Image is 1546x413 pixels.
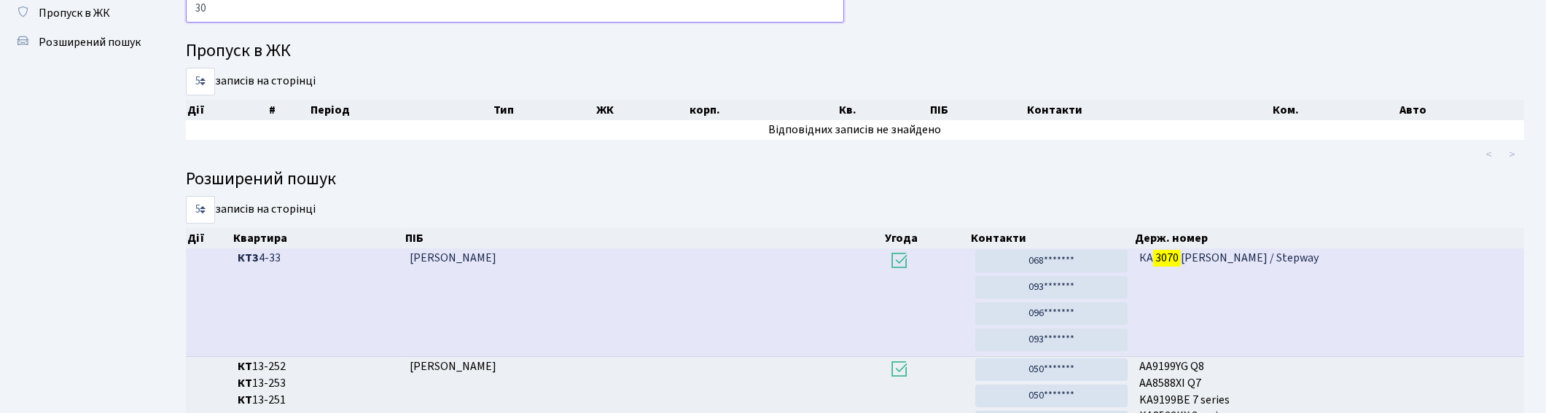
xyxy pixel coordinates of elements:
th: Період [309,100,493,120]
span: Розширений пошук [39,34,141,50]
th: корп. [689,100,838,120]
span: 13-252 13-253 13-251 [238,358,399,409]
select: записів на сторінці [186,68,215,95]
th: ЖК [596,100,689,120]
b: КТ [238,358,252,374]
h4: Розширений пошук [186,169,1524,190]
label: записів на сторінці [186,68,316,95]
th: Контакти [1026,100,1271,120]
span: [PERSON_NAME] [410,250,496,266]
th: Квартира [232,228,405,248]
select: записів на сторінці [186,196,215,224]
th: Дії [186,100,268,120]
mark: 3070 [1153,248,1181,268]
th: ПІБ [404,228,883,248]
span: Пропуск в ЖК [39,5,110,21]
th: Тип [492,100,595,120]
th: # [268,100,309,120]
a: Розширений пошук [7,28,153,57]
span: [PERSON_NAME] [410,358,496,374]
b: КТ [238,392,252,408]
h4: Пропуск в ЖК [186,41,1524,62]
b: КТ [238,375,252,391]
span: 4-33 [238,250,399,267]
th: Держ. номер [1133,228,1524,248]
label: записів на сторінці [186,196,316,224]
th: ПІБ [929,100,1026,120]
td: Відповідних записів не знайдено [186,120,1524,140]
th: Контакти [969,228,1134,248]
th: Дії [186,228,232,248]
span: КА [PERSON_NAME] / Stepway [1139,250,1518,267]
th: Ком. [1271,100,1398,120]
th: Кв. [838,100,929,120]
b: КТ3 [238,250,259,266]
th: Авто [1398,100,1524,120]
th: Угода [883,228,969,248]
